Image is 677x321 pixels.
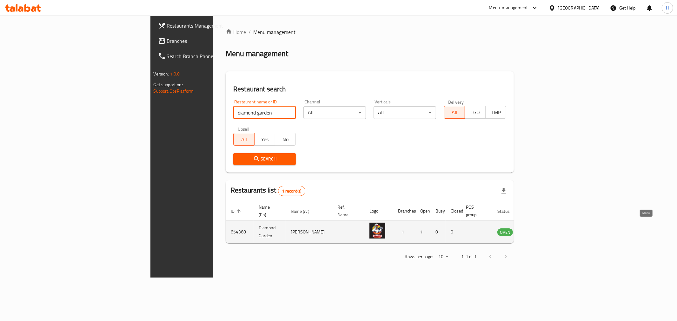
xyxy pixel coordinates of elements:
[167,22,258,29] span: Restaurants Management
[238,155,291,163] span: Search
[233,84,506,94] h2: Restaurant search
[444,106,465,119] button: All
[257,135,273,144] span: Yes
[233,133,254,146] button: All
[497,228,513,236] div: OPEN
[236,135,252,144] span: All
[153,18,263,33] a: Restaurants Management
[364,201,393,221] th: Logo
[231,207,243,215] span: ID
[446,221,461,243] td: 0
[238,127,249,131] label: Upsell
[303,106,366,119] div: All
[154,70,169,78] span: Version:
[170,70,180,78] span: 1.0.0
[253,28,295,36] span: Menu management
[369,223,385,239] img: Diamond Garden
[468,108,483,117] span: TGO
[167,37,258,45] span: Branches
[291,207,318,215] span: Name (Ar)
[233,153,296,165] button: Search
[488,108,504,117] span: TMP
[415,221,430,243] td: 1
[233,106,296,119] input: Search for restaurant name or ID..
[226,28,514,36] nav: breadcrumb
[278,188,305,194] span: 1 record(s)
[337,203,357,219] span: Ref. Name
[405,253,433,261] p: Rows per page:
[153,33,263,49] a: Branches
[286,221,332,243] td: [PERSON_NAME]
[393,221,415,243] td: 1
[436,252,451,262] div: Rows per page:
[465,106,486,119] button: TGO
[466,203,485,219] span: POS group
[153,49,263,64] a: Search Branch Phone
[558,4,600,11] div: [GEOGRAPHIC_DATA]
[254,133,275,146] button: Yes
[415,201,430,221] th: Open
[226,201,548,243] table: enhanced table
[275,133,296,146] button: No
[447,108,462,117] span: All
[278,135,293,144] span: No
[231,186,305,196] h2: Restaurants list
[154,81,183,89] span: Get support on:
[430,201,446,221] th: Busy
[666,4,669,11] span: H
[154,87,194,95] a: Support.OpsPlatform
[393,201,415,221] th: Branches
[448,100,464,104] label: Delivery
[497,229,513,236] span: OPEN
[254,221,286,243] td: Diamond Garden
[278,186,306,196] div: Total records count
[489,4,528,12] div: Menu-management
[461,253,476,261] p: 1-1 of 1
[446,201,461,221] th: Closed
[374,106,436,119] div: All
[485,106,506,119] button: TMP
[167,52,258,60] span: Search Branch Phone
[259,203,278,219] span: Name (En)
[496,183,511,199] div: Export file
[430,221,446,243] td: 0
[497,207,518,215] span: Status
